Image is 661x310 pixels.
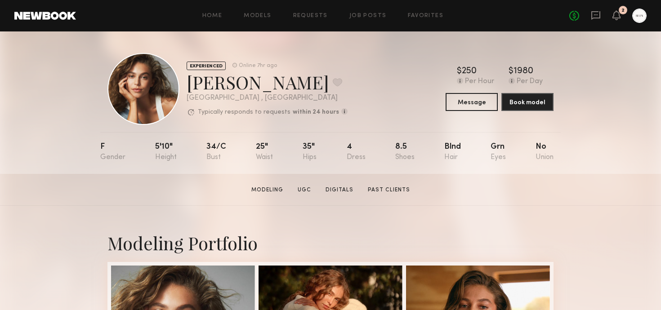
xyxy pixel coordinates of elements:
[244,13,271,19] a: Models
[491,143,506,161] div: Grn
[347,143,366,161] div: 4
[100,143,125,161] div: F
[187,62,226,70] div: EXPERIENCED
[322,186,357,194] a: Digitals
[206,143,226,161] div: 34/c
[444,143,461,161] div: Blnd
[395,143,415,161] div: 8.5
[446,93,498,111] button: Message
[187,94,348,102] div: [GEOGRAPHIC_DATA] , [GEOGRAPHIC_DATA]
[248,186,287,194] a: Modeling
[621,8,625,13] div: 2
[155,143,177,161] div: 5'10"
[509,67,514,76] div: $
[293,109,339,115] b: within 24 hours
[293,13,328,19] a: Requests
[256,143,273,161] div: 25"
[462,67,477,76] div: 250
[187,70,348,94] div: [PERSON_NAME]
[202,13,223,19] a: Home
[457,67,462,76] div: $
[514,67,533,76] div: 1980
[517,78,543,86] div: Per Day
[501,93,554,111] button: Book model
[465,78,494,86] div: Per Hour
[198,109,290,115] p: Typically responds to requests
[364,186,414,194] a: Past Clients
[107,231,554,255] div: Modeling Portfolio
[349,13,387,19] a: Job Posts
[294,186,315,194] a: UGC
[536,143,554,161] div: No
[303,143,317,161] div: 35"
[408,13,443,19] a: Favorites
[239,63,277,69] div: Online 7hr ago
